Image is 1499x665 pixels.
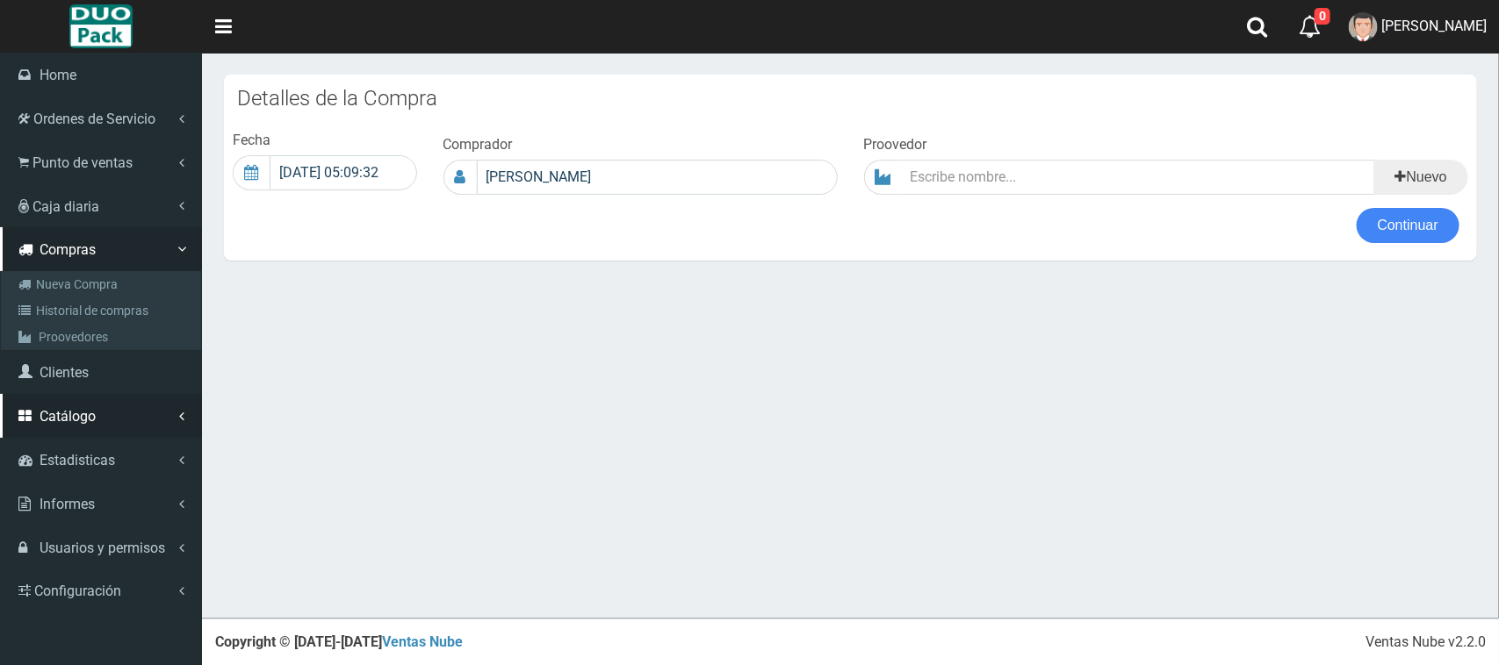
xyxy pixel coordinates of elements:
[237,88,437,109] h3: Detalles de la Compra
[32,154,133,171] span: Punto de ventas
[1357,208,1459,243] button: Continuar
[1349,12,1378,41] img: User Image
[39,330,108,344] span: Proovedores
[443,135,513,155] label: Comprador
[40,452,115,468] span: Estadisticas
[382,633,463,650] a: Ventas Nube
[32,198,99,215] span: Caja diaria
[5,271,201,297] a: Nueva Compra
[1381,18,1487,34] span: [PERSON_NAME]
[34,583,121,599] span: Configuración
[233,131,270,151] label: Fecha
[40,496,95,512] span: Informes
[1366,633,1486,653] div: Ventas Nube v2.2.0
[33,111,155,127] span: Ordenes de Servicio
[40,408,96,425] span: Catálogo
[40,241,96,258] span: Compras
[864,135,927,155] label: Proovedor
[215,633,463,650] strong: Copyright © [DATE]-[DATE]
[5,324,201,350] a: Proovedores
[5,297,201,324] a: Historial de compras
[40,540,165,556] span: Usuarios y permisos
[1315,8,1330,25] span: 0
[40,67,76,83] span: Home
[902,160,1375,195] input: Escribe nombre...
[69,4,132,48] img: Logo grande
[1374,160,1468,195] a: Nuevo
[40,364,89,381] span: Clientes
